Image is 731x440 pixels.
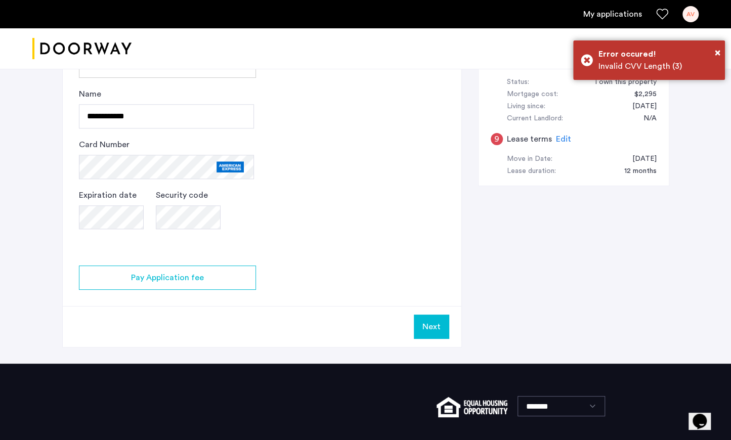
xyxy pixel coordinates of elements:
div: Current Landlord: [507,113,563,125]
div: 9 [491,133,503,145]
div: Status: [507,76,529,89]
iframe: chat widget [689,400,721,430]
span: Edit [556,135,571,143]
label: Name [79,88,101,100]
h5: Lease terms [507,133,552,145]
span: × [715,48,720,58]
a: My application [583,8,642,20]
div: Lease duration: [507,165,556,178]
div: $2,295 [624,89,657,101]
div: Living since: [507,101,545,113]
button: Next [414,315,449,339]
div: 09/01/2025 [622,153,657,165]
label: Expiration date [79,189,137,201]
div: N/A [633,113,657,125]
select: Language select [518,396,605,416]
div: 12 months [614,165,657,178]
div: Move in Date: [507,153,552,165]
div: Invalid CVV Length (3) [598,60,717,72]
label: Card Number [79,139,130,151]
a: Cazamio logo [32,30,132,68]
div: I own this property [585,76,657,89]
div: AV [682,6,699,22]
div: 02/22/2022 [622,101,657,113]
button: Close [715,45,720,60]
img: equal-housing.png [437,397,507,417]
div: Error occured! [598,48,717,60]
span: Pay Application fee [131,272,204,284]
div: Mortgage cost: [507,89,558,101]
label: Security code [156,189,208,201]
button: button [79,266,256,290]
img: logo [32,30,132,68]
a: Favorites [656,8,668,20]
